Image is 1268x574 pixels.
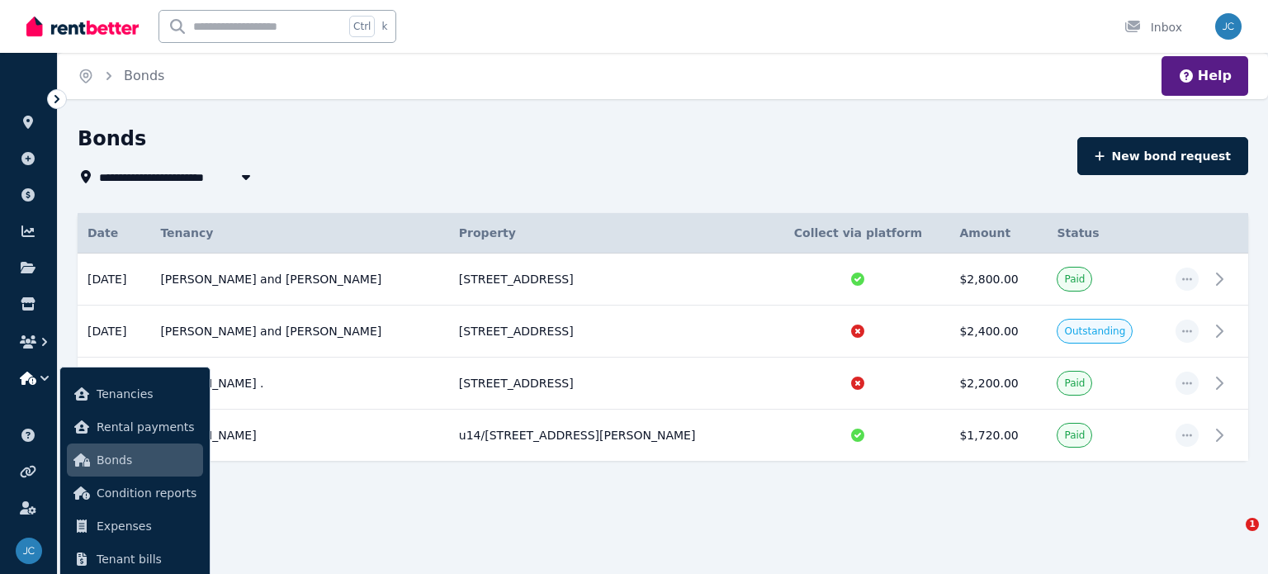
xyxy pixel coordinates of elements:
[150,410,448,462] td: [PERSON_NAME]
[88,271,126,287] span: [DATE]
[150,306,448,358] td: [PERSON_NAME] and [PERSON_NAME]
[1215,13,1242,40] img: Jenny Chiang
[124,66,164,86] span: Bonds
[1064,273,1085,286] span: Paid
[449,213,767,254] th: Property
[949,213,1047,254] th: Amount
[766,213,949,254] th: Collect via platform
[67,477,203,510] a: Condition reports
[150,213,448,254] th: Tenancy
[949,306,1047,358] td: $2,400.00
[78,126,146,152] h1: Bonds
[97,384,196,404] span: Tenancies
[26,14,139,39] img: RentBetter
[949,410,1047,462] td: $1,720.00
[16,538,42,564] img: Jenny Chiang
[150,254,448,306] td: [PERSON_NAME] and [PERSON_NAME]
[1124,19,1182,36] div: Inbox
[1064,377,1085,390] span: Paid
[449,254,767,306] td: [STREET_ADDRESS]
[67,510,203,543] a: Expenses
[349,16,375,37] span: Ctrl
[88,225,118,241] span: Date
[449,306,767,358] td: [STREET_ADDRESS]
[449,410,767,462] td: u14/[STREET_ADDRESS][PERSON_NAME]
[1047,213,1166,254] th: Status
[1064,429,1085,442] span: Paid
[949,254,1047,306] td: $2,800.00
[1077,137,1248,175] button: New bond request
[67,377,203,410] a: Tenancies
[58,53,184,99] nav: Breadcrumb
[67,444,203,477] a: Bonds
[150,358,448,410] td: [PERSON_NAME] .
[97,450,196,470] span: Bonds
[97,417,196,437] span: Rental payments
[1246,518,1259,531] span: 1
[97,516,196,536] span: Expenses
[1064,325,1125,338] span: Outstanding
[1178,66,1232,86] button: Help
[97,549,196,569] span: Tenant bills
[97,483,196,503] span: Condition reports
[449,358,767,410] td: [STREET_ADDRESS]
[1212,518,1251,557] iframe: Intercom live chat
[381,20,387,33] span: k
[67,410,203,444] a: Rental payments
[88,323,126,339] span: [DATE]
[949,358,1047,410] td: $2,200.00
